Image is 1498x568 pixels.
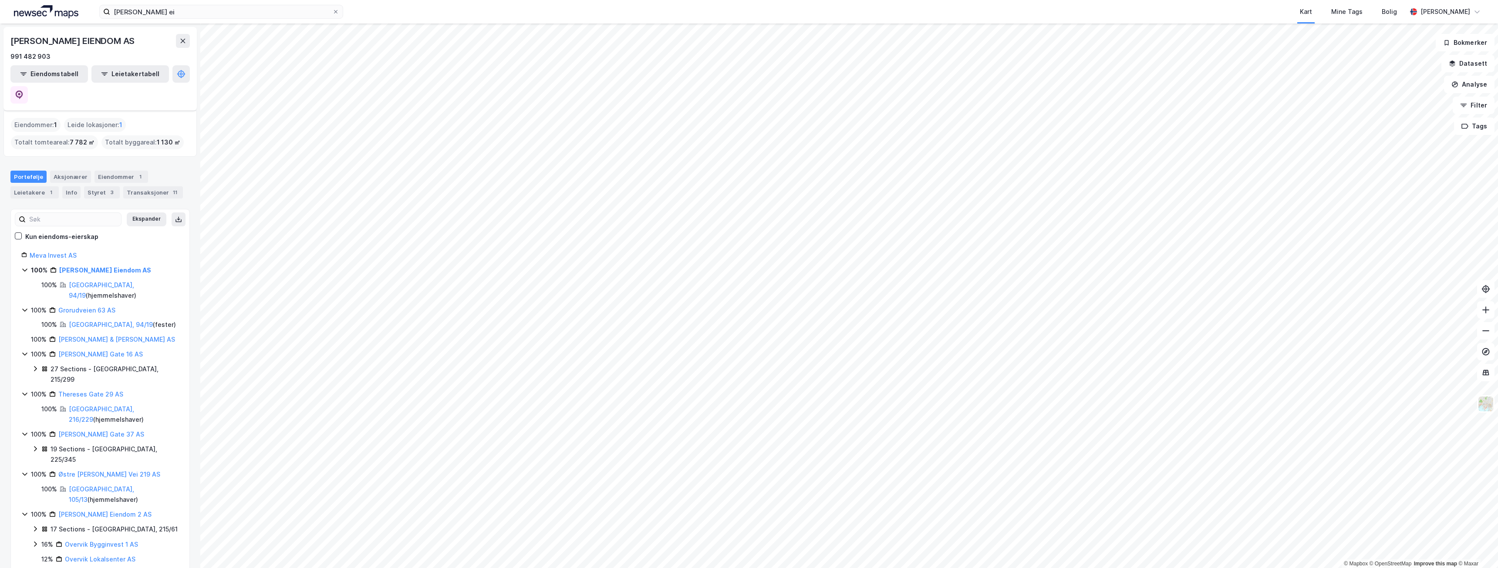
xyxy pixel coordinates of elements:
[58,336,175,343] a: [PERSON_NAME] & [PERSON_NAME] AS
[1454,118,1495,135] button: Tags
[31,305,47,316] div: 100%
[69,280,179,301] div: ( hjemmelshaver )
[69,404,179,425] div: ( hjemmelshaver )
[11,118,61,132] div: Eiendommer :
[157,137,180,148] span: 1 130 ㎡
[51,364,179,385] div: 27 Sections - [GEOGRAPHIC_DATA], 215/299
[10,65,88,83] button: Eiendomstabell
[1453,97,1495,114] button: Filter
[101,135,184,149] div: Totalt byggareal :
[69,281,134,299] a: [GEOGRAPHIC_DATA], 94/19
[110,5,332,18] input: Søk på adresse, matrikkel, gårdeiere, leietakere eller personer
[1454,526,1498,568] iframe: Chat Widget
[69,405,134,423] a: [GEOGRAPHIC_DATA], 216/229
[58,471,160,478] a: Østre [PERSON_NAME] Vei 219 AS
[31,469,47,480] div: 100%
[62,186,81,198] div: Info
[119,120,122,130] span: 1
[1441,55,1495,72] button: Datasett
[10,34,136,48] div: [PERSON_NAME] EIENDOM AS
[69,485,134,503] a: [GEOGRAPHIC_DATA], 105/13
[64,118,126,132] div: Leide lokasjoner :
[25,232,98,242] div: Kun eiendoms-eierskap
[1382,7,1397,17] div: Bolig
[1420,7,1470,17] div: [PERSON_NAME]
[1370,561,1412,567] a: OpenStreetMap
[54,120,57,130] span: 1
[31,429,47,440] div: 100%
[1454,526,1498,568] div: Kontrollprogram for chat
[58,430,144,438] a: [PERSON_NAME] Gate 37 AS
[41,539,53,550] div: 16%
[41,484,57,494] div: 100%
[31,334,47,345] div: 100%
[69,321,153,328] a: [GEOGRAPHIC_DATA], 94/19
[69,484,179,505] div: ( hjemmelshaver )
[41,554,53,565] div: 12%
[123,186,183,198] div: Transaksjoner
[59,266,151,274] a: [PERSON_NAME] Eiendom AS
[65,555,135,563] a: Overvik Lokalsenter AS
[127,212,166,226] button: Ekspander
[41,404,57,414] div: 100%
[58,390,123,398] a: Thereses Gate 29 AS
[65,541,138,548] a: Overvik Bygginvest 1 AS
[31,349,47,360] div: 100%
[14,5,78,18] img: logo.a4113a55bc3d86da70a041830d287a7e.svg
[41,319,57,330] div: 100%
[47,188,55,197] div: 1
[50,171,91,183] div: Aksjonærer
[1414,561,1457,567] a: Improve this map
[51,444,179,465] div: 19 Sections - [GEOGRAPHIC_DATA], 225/345
[70,137,94,148] span: 7 782 ㎡
[58,306,115,314] a: Grorudveien 63 AS
[1478,396,1494,412] img: Z
[171,188,179,197] div: 11
[41,280,57,290] div: 100%
[1344,561,1368,567] a: Mapbox
[30,252,77,259] a: Meva Invest AS
[11,135,98,149] div: Totalt tomteareal :
[51,524,178,534] div: 17 Sections - [GEOGRAPHIC_DATA], 215/61
[84,186,120,198] div: Styret
[31,509,47,520] div: 100%
[1436,34,1495,51] button: Bokmerker
[94,171,148,183] div: Eiendommer
[31,265,47,276] div: 100%
[31,389,47,400] div: 100%
[58,350,143,358] a: [PERSON_NAME] Gate 16 AS
[91,65,169,83] button: Leietakertabell
[1300,7,1312,17] div: Kart
[1331,7,1363,17] div: Mine Tags
[69,319,176,330] div: ( fester )
[136,172,145,181] div: 1
[58,511,152,518] a: [PERSON_NAME] Eiendom 2 AS
[108,188,116,197] div: 3
[10,186,59,198] div: Leietakere
[10,171,47,183] div: Portefølje
[1444,76,1495,93] button: Analyse
[10,51,51,62] div: 991 482 903
[26,213,121,226] input: Søk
